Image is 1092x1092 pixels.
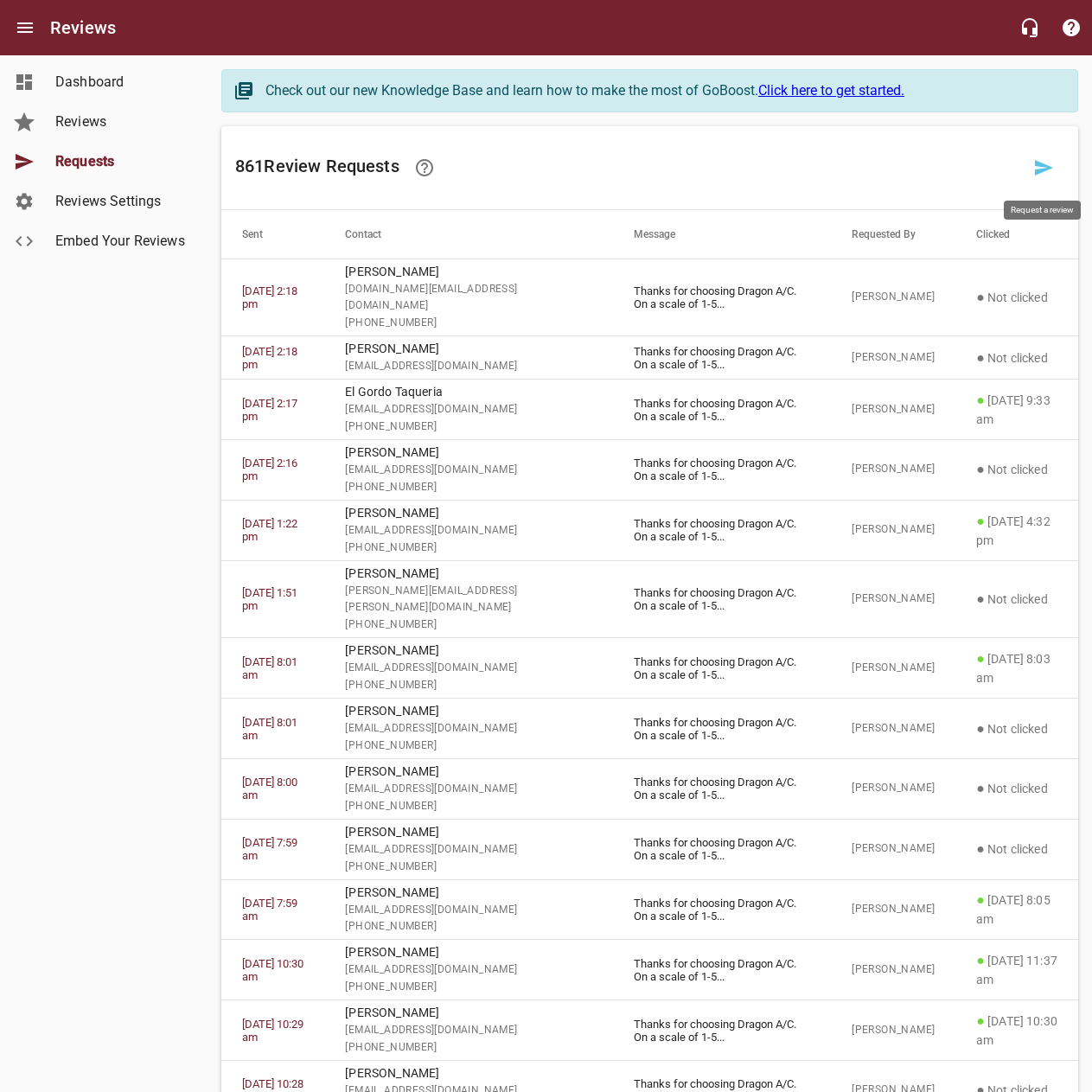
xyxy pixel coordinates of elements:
a: [DATE] 8:01 am [242,716,297,742]
span: ● [976,952,985,968]
a: Click here to get started. [758,82,904,99]
p: [DATE] 4:32 pm [976,511,1057,550]
span: [PHONE_NUMBER] [345,918,591,936]
span: [PERSON_NAME] [852,720,935,738]
p: Not clicked [976,718,1057,739]
span: [EMAIL_ADDRESS][DOMAIN_NAME] [345,841,591,859]
p: [PERSON_NAME] [345,504,591,522]
p: [PERSON_NAME] [345,763,591,781]
a: [DATE] 2:16 pm [242,457,297,482]
span: ● [976,591,985,607]
p: [DATE] 8:03 am [976,648,1057,687]
span: [PERSON_NAME] [852,961,935,979]
span: ● [976,289,985,305]
span: [PERSON_NAME] [852,521,935,539]
p: [PERSON_NAME] [345,702,591,720]
p: [PERSON_NAME] [345,823,591,841]
a: [DATE] 8:00 am [242,776,297,801]
a: [DATE] 10:29 am [242,1018,303,1044]
td: Thanks for choosing Dragon A/C. On a scale of 1-5 ... [613,1000,831,1061]
span: [PHONE_NUMBER] [345,677,591,694]
span: [EMAIL_ADDRESS][DOMAIN_NAME] [345,401,591,418]
span: [PERSON_NAME] [852,840,935,858]
p: [PERSON_NAME] [345,1004,591,1022]
p: [DATE] 9:33 am [976,390,1057,429]
th: Contact [324,210,612,259]
a: [DATE] 8:01 am [242,655,297,681]
p: [PERSON_NAME] [345,884,591,902]
span: [PERSON_NAME] [852,901,935,918]
a: [DATE] 7:59 am [242,897,297,923]
span: [PHONE_NUMBER] [345,979,591,996]
span: [PERSON_NAME] [852,591,935,608]
span: [PHONE_NUMBER] [345,418,591,436]
span: [EMAIL_ADDRESS][DOMAIN_NAME] [345,462,591,479]
span: ● [976,891,985,908]
p: [PERSON_NAME] [345,340,591,358]
span: Embed Your Reviews [55,231,187,252]
span: [EMAIL_ADDRESS][DOMAIN_NAME] [345,720,591,738]
span: [PHONE_NUMBER] [345,479,591,496]
span: ● [976,650,985,667]
a: [DATE] 2:18 pm [242,284,297,310]
span: [PERSON_NAME] [852,1022,935,1039]
span: [PHONE_NUMBER] [345,738,591,755]
span: Reviews [55,112,187,132]
td: Thanks for choosing Dragon A/C. On a scale of 1-5 ... [613,879,831,940]
span: [DOMAIN_NAME][EMAIL_ADDRESS][DOMAIN_NAME] [345,281,591,316]
span: [PERSON_NAME] [852,461,935,478]
span: ● [976,720,985,737]
span: [PHONE_NUMBER] [345,540,591,557]
p: [DATE] 8:05 am [976,890,1057,929]
th: Clicked [955,210,1078,259]
span: [EMAIL_ADDRESS][DOMAIN_NAME] [345,660,591,677]
span: ● [976,461,985,477]
span: ● [976,392,985,408]
span: [EMAIL_ADDRESS][DOMAIN_NAME] [345,902,591,919]
span: [PHONE_NUMBER] [345,1039,591,1057]
p: [PERSON_NAME] [345,943,591,961]
a: [DATE] 7:59 am [242,836,297,862]
span: ● [976,780,985,796]
p: [PERSON_NAME] [345,444,591,462]
span: [EMAIL_ADDRESS][DOMAIN_NAME] [345,358,591,375]
th: Message [613,210,831,259]
td: Thanks for choosing Dragon A/C. On a scale of 1-5 ... [613,259,831,336]
p: Not clicked [976,348,1057,368]
p: [PERSON_NAME] [345,642,591,660]
span: [EMAIL_ADDRESS][DOMAIN_NAME] [345,522,591,540]
a: [DATE] 10:30 am [242,957,303,983]
span: [PHONE_NUMBER] [345,315,591,332]
th: Sent [221,210,324,259]
h6: Reviews [50,14,116,42]
span: [EMAIL_ADDRESS][DOMAIN_NAME] [345,961,591,979]
a: [DATE] 1:51 pm [242,586,297,612]
span: ● [976,349,985,366]
span: ● [976,840,985,857]
span: [PHONE_NUMBER] [345,798,591,815]
button: Open drawer [4,7,46,48]
p: [PERSON_NAME] [345,565,591,583]
button: Support Portal [1050,7,1092,48]
td: Thanks for choosing Dragon A/C. On a scale of 1-5 ... [613,500,831,560]
p: [DATE] 10:30 am [976,1011,1057,1050]
span: Requests [55,151,187,172]
p: [PERSON_NAME] [345,263,591,281]
p: [PERSON_NAME] [345,1064,591,1082]
span: [PERSON_NAME] [852,289,935,306]
span: [PHONE_NUMBER] [345,616,591,634]
p: Not clicked [976,589,1057,610]
span: [PERSON_NAME] [852,780,935,797]
span: [PERSON_NAME][EMAIL_ADDRESS][PERSON_NAME][DOMAIN_NAME] [345,583,591,617]
span: [PERSON_NAME] [852,660,935,677]
span: ● [976,1012,985,1029]
p: [DATE] 11:37 am [976,950,1057,989]
td: Thanks for choosing Dragon A/C. On a scale of 1-5 ... [613,336,831,380]
span: [EMAIL_ADDRESS][DOMAIN_NAME] [345,781,591,798]
td: Thanks for choosing Dragon A/C. On a scale of 1-5 ... [613,439,831,500]
button: Live Chat [1009,7,1050,48]
p: Not clicked [976,778,1057,799]
a: [DATE] 2:17 pm [242,397,297,423]
span: ● [976,513,985,529]
a: [DATE] 1:22 pm [242,517,297,543]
